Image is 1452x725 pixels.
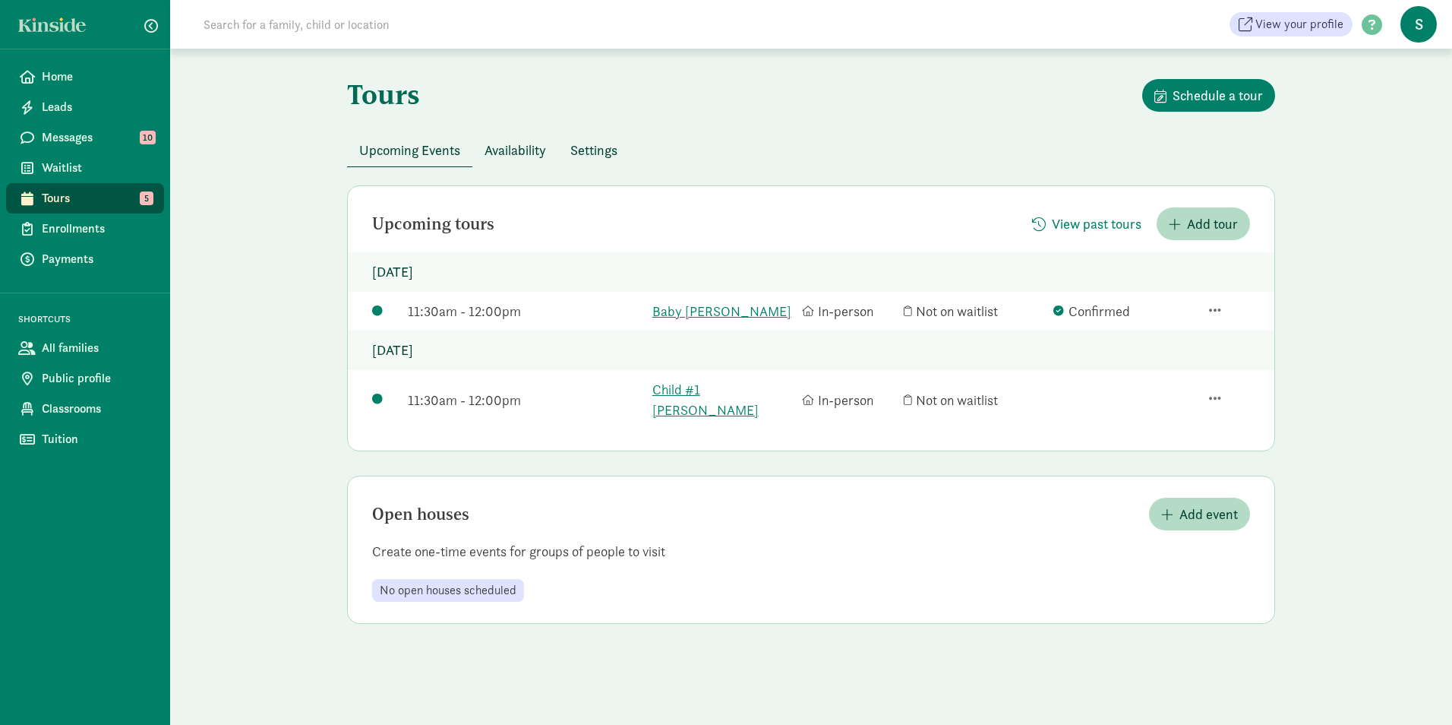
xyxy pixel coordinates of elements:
[6,214,164,244] a: Enrollments
[42,98,152,116] span: Leads
[347,134,472,166] button: Upcoming Events
[42,250,152,268] span: Payments
[6,363,164,394] a: Public profile
[140,192,153,205] span: 5
[42,68,152,86] span: Home
[904,301,1046,321] div: Not on waitlist
[6,62,164,92] a: Home
[1157,207,1250,240] button: Add tour
[1142,79,1275,112] button: Schedule a tour
[6,153,164,183] a: Waitlist
[6,122,164,153] a: Messages 10
[570,140,617,160] span: Settings
[42,159,152,177] span: Waitlist
[6,244,164,274] a: Payments
[42,339,152,357] span: All families
[42,220,152,238] span: Enrollments
[372,215,494,233] h2: Upcoming tours
[42,189,152,207] span: Tours
[1376,652,1452,725] iframe: Chat Widget
[408,390,644,410] div: 11:30am - 12:00pm
[42,128,152,147] span: Messages
[348,543,1274,561] p: Create one-time events for groups of people to visit
[1053,301,1195,321] div: Confirmed
[6,424,164,454] a: Tuition
[1020,207,1154,240] button: View past tours
[347,79,420,109] h1: Tours
[472,134,558,166] button: Availability
[408,301,644,321] div: 11:30am - 12:00pm
[1400,6,1437,43] span: S
[42,369,152,388] span: Public profile
[802,301,897,321] div: In-person
[372,505,469,524] h2: Open houses
[6,92,164,122] a: Leads
[652,301,794,321] a: Baby [PERSON_NAME]
[359,140,460,160] span: Upcoming Events
[485,140,546,160] span: Availability
[42,400,152,418] span: Classrooms
[348,331,1274,370] p: [DATE]
[1020,216,1154,233] a: View past tours
[802,390,897,410] div: In-person
[380,584,516,597] span: No open houses scheduled
[652,379,794,420] a: Child #1 [PERSON_NAME]
[558,134,630,166] button: Settings
[194,9,620,40] input: Search for a family, child or location
[904,390,1046,410] div: Not on waitlist
[42,430,152,448] span: Tuition
[348,252,1274,292] p: [DATE]
[1229,12,1353,36] a: View your profile
[6,333,164,363] a: All families
[1179,504,1238,524] span: Add event
[6,394,164,424] a: Classrooms
[140,131,156,144] span: 10
[1173,85,1263,106] span: Schedule a tour
[1255,15,1343,33] span: View your profile
[1149,498,1250,530] button: Add event
[1052,214,1141,234] span: View past tours
[1187,214,1238,234] span: Add tour
[6,183,164,214] a: Tours 5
